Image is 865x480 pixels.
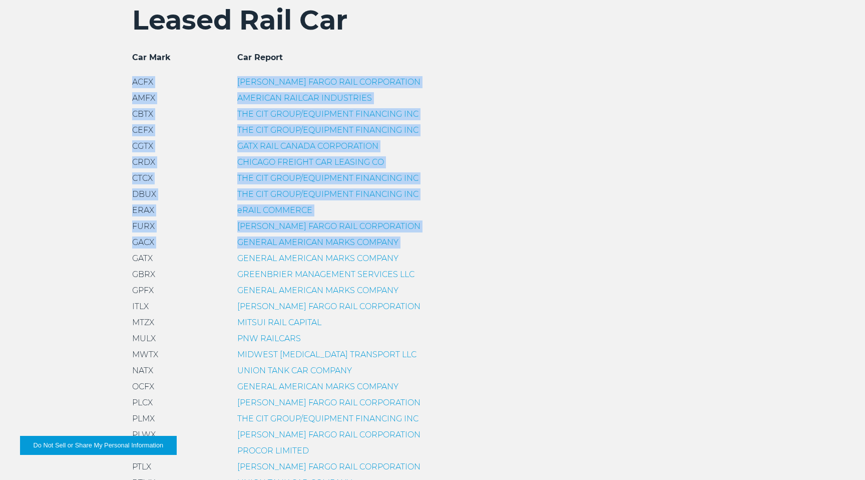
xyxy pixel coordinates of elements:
[132,254,153,263] span: GATX
[237,462,420,471] a: [PERSON_NAME] FARGO RAIL CORPORATION
[132,109,153,119] span: CBTX
[237,189,418,199] a: THE CIT GROUP/EQUIPMENT FINANCING INC
[237,237,398,247] a: GENERAL AMERICAN MARKS COMPANY
[237,382,398,391] a: GENERAL AMERICAN MARKS COMPANY
[237,157,384,167] a: CHICAGO FREIGHT CAR LEASING CO
[237,318,321,327] a: MITSUI RAIL CAPITAL
[237,270,414,279] a: GREENBRIER MANAGEMENT SERVICES LLC
[237,77,420,87] a: [PERSON_NAME] FARGO RAIL CORPORATION
[237,430,420,439] a: [PERSON_NAME] FARGO RAIL CORPORATION
[132,221,155,231] span: FURX
[132,430,156,439] span: PLWX
[237,109,418,119] a: THE CIT GROUP/EQUIPMENT FINANCING INC
[132,286,154,295] span: GPFX
[237,221,420,231] a: [PERSON_NAME] FARGO RAIL CORPORATION
[237,141,378,151] a: GATX RAIL CANADA CORPORATION
[132,462,151,471] span: PTLX
[132,366,153,375] span: NATX
[132,189,156,199] span: DBUX
[237,205,312,215] a: eRAIL COMMERCE
[132,318,154,327] span: MTZX
[237,93,372,103] a: AMERICAN RAILCAR INDUSTRIES
[132,4,733,37] h2: Leased Rail Car
[132,398,153,407] span: PLCX
[132,53,171,62] span: Car Mark
[132,125,153,135] span: CEFX
[132,157,155,167] span: CRDX
[237,334,301,343] a: PNW RAILCARS
[237,53,283,62] span: Car Report
[132,141,153,151] span: CGTX
[237,414,418,423] a: THE CIT GROUP/EQUIPMENT FINANCING INC
[237,286,398,295] a: GENERAL AMERICAN MARKS COMPANY
[132,382,154,391] span: OCFX
[237,366,352,375] a: UNION TANK CAR COMPANY
[20,436,177,455] button: Do Not Sell or Share My Personal Information
[237,302,420,311] a: [PERSON_NAME] FARGO RAIL CORPORATION
[132,350,158,359] span: MWTX
[132,173,153,183] span: CTCX
[132,302,149,311] span: ITLX
[132,237,154,247] span: GACX
[132,334,156,343] span: MULX
[237,398,420,407] a: [PERSON_NAME] FARGO RAIL CORPORATION
[237,173,418,183] a: THE CIT GROUP/EQUIPMENT FINANCING INC
[132,270,155,279] span: GBRX
[132,77,153,87] span: ACFX
[132,93,155,103] span: AMFX
[237,125,418,135] a: THE CIT GROUP/EQUIPMENT FINANCING INC
[132,414,155,423] span: PLMX
[132,205,154,215] span: ERAX
[237,254,398,263] a: GENERAL AMERICAN MARKS COMPANY
[237,446,309,455] a: PROCOR LIMITED
[237,350,416,359] a: MIDWEST [MEDICAL_DATA] TRANSPORT LLC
